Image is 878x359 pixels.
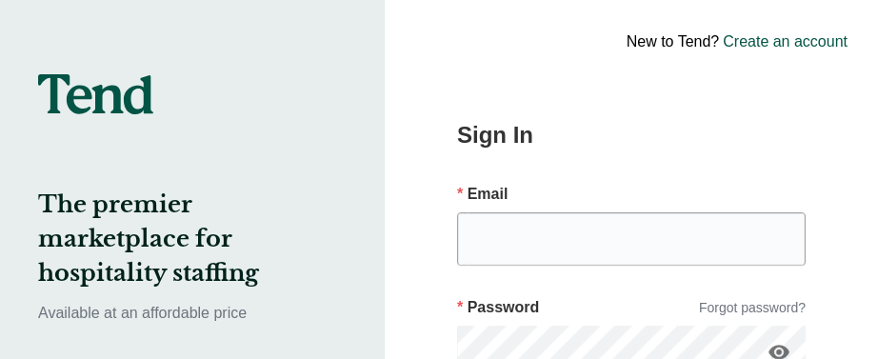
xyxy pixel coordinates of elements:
[457,296,539,319] p: Password
[38,188,347,290] h2: The premier marketplace for hospitality staffing
[457,118,806,152] h2: Sign In
[699,298,806,318] a: Forgot password?
[38,302,347,325] p: Available at an affordable price
[723,30,848,53] a: Create an account
[457,183,806,206] p: Email
[38,74,153,114] img: tend-logo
